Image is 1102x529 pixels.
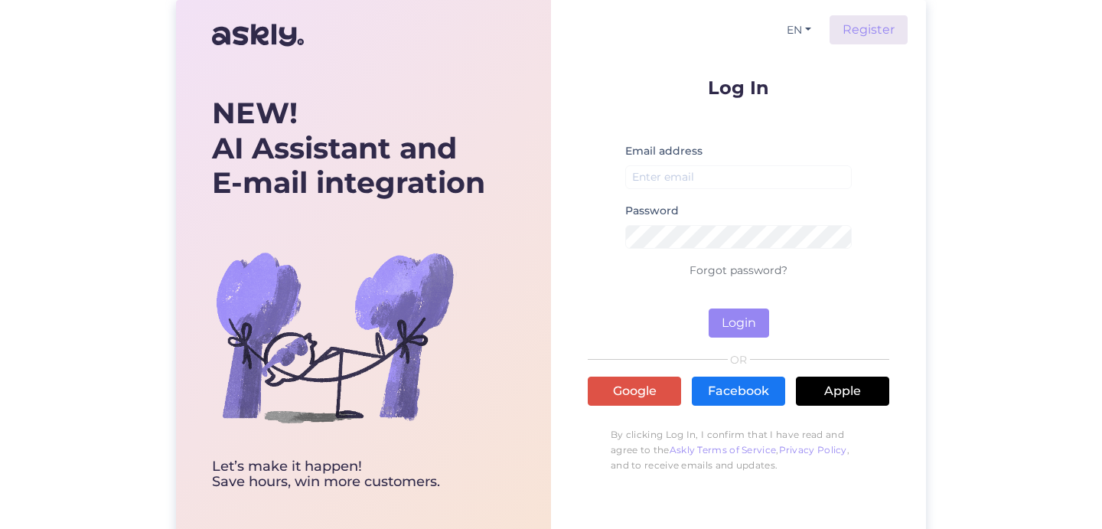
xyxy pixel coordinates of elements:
a: Facebook [692,377,785,406]
button: Login [709,309,769,338]
div: AI Assistant and E-mail integration [212,96,485,201]
span: OR [728,354,750,365]
label: Email address [625,143,703,159]
img: bg-askly [212,214,457,459]
a: Askly Terms of Service [670,444,777,456]
img: Askly [212,17,304,54]
a: Register [830,15,908,44]
label: Password [625,203,679,219]
p: Log In [588,78,889,97]
button: EN [781,19,817,41]
div: Let’s make it happen! Save hours, win more customers. [212,459,485,490]
a: Apple [796,377,889,406]
a: Google [588,377,681,406]
p: By clicking Log In, I confirm that I have read and agree to the , , and to receive emails and upd... [588,420,889,481]
b: NEW! [212,95,298,131]
a: Forgot password? [690,263,787,277]
input: Enter email [625,165,852,189]
a: Privacy Policy [779,444,847,456]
